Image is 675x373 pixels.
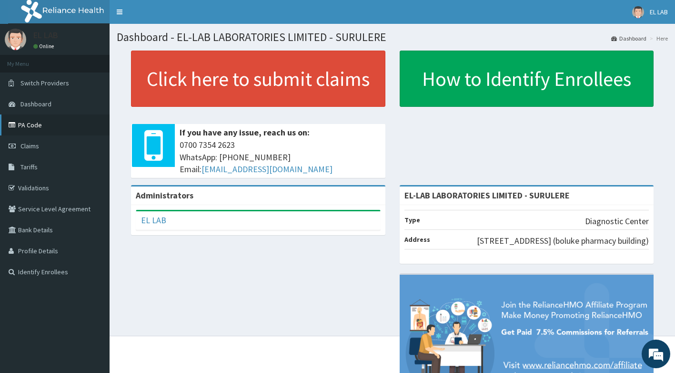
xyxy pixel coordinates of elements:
[33,43,56,50] a: Online
[650,8,668,16] span: EL LAB
[647,34,668,42] li: Here
[180,139,381,176] span: 0700 7354 2623 WhatsApp: [PHONE_NUMBER] Email:
[404,235,430,244] b: Address
[400,51,654,107] a: How to Identify Enrollees
[131,51,385,107] a: Click here to submit claims
[20,163,38,171] span: Tariffs
[404,190,570,201] strong: EL-LAB LABORATORIES LIMITED - SURULERE
[477,235,649,247] p: [STREET_ADDRESS] (boluke pharmacy building)
[20,100,51,108] span: Dashboard
[20,79,69,87] span: Switch Providers
[201,164,332,175] a: [EMAIL_ADDRESS][DOMAIN_NAME]
[585,215,649,228] p: Diagnostic Center
[180,127,310,138] b: If you have any issue, reach us on:
[404,216,420,224] b: Type
[136,190,193,201] b: Administrators
[5,29,26,50] img: User Image
[611,34,646,42] a: Dashboard
[632,6,644,18] img: User Image
[117,31,668,43] h1: Dashboard - EL-LAB LABORATORIES LIMITED - SURULERE
[33,31,58,40] p: EL LAB
[20,142,39,150] span: Claims
[141,215,166,226] a: EL LAB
